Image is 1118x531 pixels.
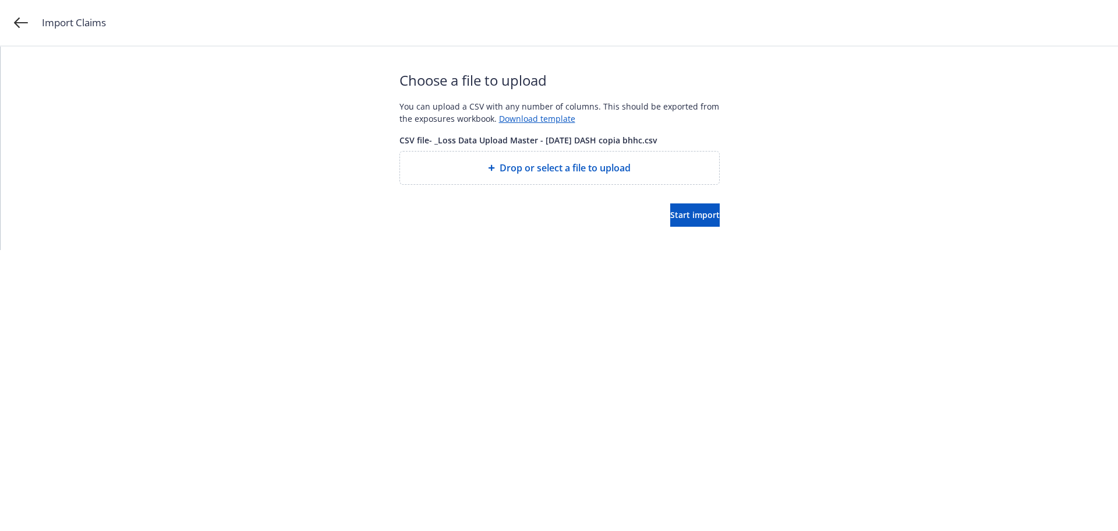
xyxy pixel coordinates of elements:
[399,100,720,125] div: You can upload a CSV with any number of columns. This should be exported from the exposures workb...
[499,113,575,124] a: Download template
[670,209,720,220] span: Start import
[500,161,631,175] span: Drop or select a file to upload
[399,70,720,91] span: Choose a file to upload
[399,134,720,146] span: CSV file - _Loss Data Upload Master - [DATE] DASH copia bhhc.csv
[399,151,720,185] div: Drop or select a file to upload
[42,15,106,30] span: Import Claims
[670,203,720,227] button: Start import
